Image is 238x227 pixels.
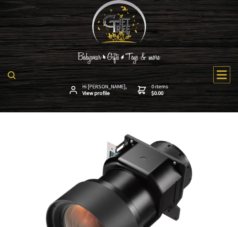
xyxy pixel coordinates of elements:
[151,83,168,97] span: 0 items
[151,90,168,97] strong: $0.00
[82,83,127,97] span: Hi [PERSON_NAME],
[70,83,127,97] a: Hi [PERSON_NAME],View profile
[8,71,15,79] img: product search
[138,83,168,97] a: 0 items$0.00
[82,90,127,97] strong: View profile
[61,52,177,64] img: Babywear - Gifts - Toys & more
